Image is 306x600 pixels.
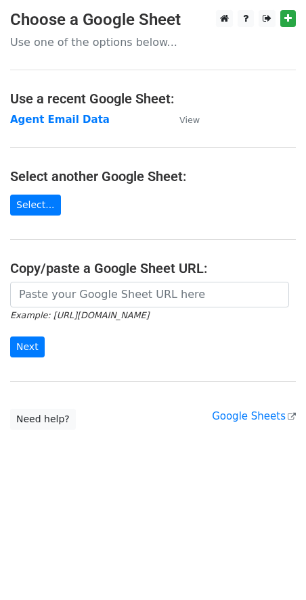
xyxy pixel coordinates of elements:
h4: Copy/paste a Google Sheet URL: [10,260,296,276]
a: Need help? [10,409,76,430]
small: View [179,115,200,125]
h3: Choose a Google Sheet [10,10,296,30]
a: View [166,114,200,126]
p: Use one of the options below... [10,35,296,49]
h4: Use a recent Google Sheet: [10,91,296,107]
a: Select... [10,195,61,216]
a: Agent Email Data [10,114,110,126]
input: Paste your Google Sheet URL here [10,282,289,307]
a: Google Sheets [212,410,296,422]
h4: Select another Google Sheet: [10,168,296,184]
input: Next [10,336,45,357]
small: Example: [URL][DOMAIN_NAME] [10,310,149,320]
